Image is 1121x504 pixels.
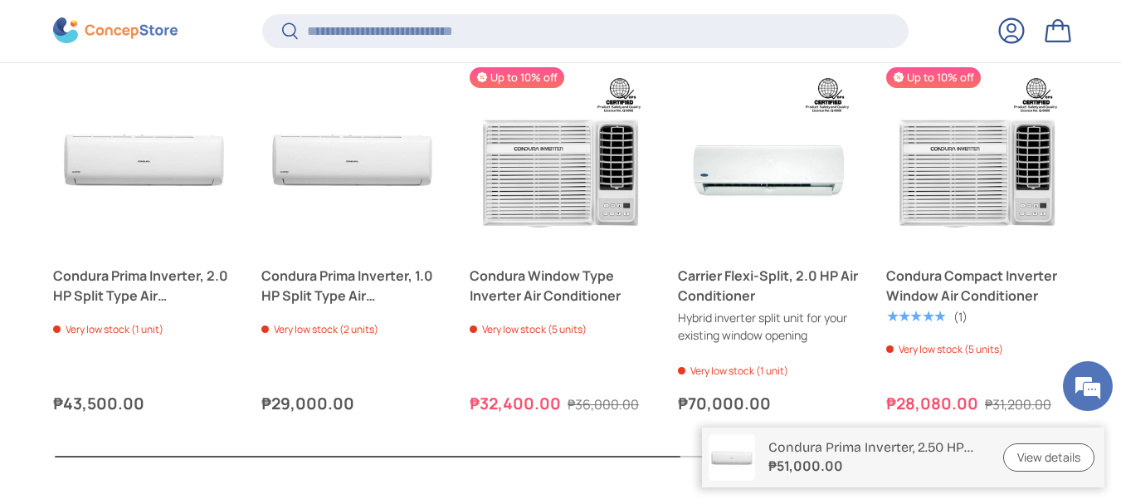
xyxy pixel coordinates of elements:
span: Up to 10% off [886,67,981,88]
img: ConcepStore [53,18,178,44]
a: Condura Prima Inverter, 2.0 HP Split Type Air Conditioner [53,266,235,306]
a: Condura Compact Inverter Window Air Conditioner [886,266,1068,306]
strong: ₱51,000.00 [768,456,983,476]
a: View details [1003,443,1094,472]
a: Condura Prima Inverter, 1.0 HP Split Type Air Conditioner [261,67,443,249]
div: Minimize live chat window [272,8,312,48]
a: Condura Prima Inverter, 1.0 HP Split Type Air Conditioner [261,266,443,306]
span: Up to 10% off [470,67,564,88]
a: Condura Window Type Inverter Air Conditioner [470,266,651,306]
a: Condura Compact Inverter Window Air Conditioner [886,67,1068,249]
a: Condura Window Type Inverter Air Conditioner [470,67,651,249]
a: Condura Prima Inverter, 2.0 HP Split Type Air Conditioner [53,67,235,249]
a: Carrier Flexi-Split, 2.0 HP Air Conditioner [678,67,860,249]
div: Chat with us now [86,93,279,115]
p: Condura Prima Inverter, 2.50 HP Split Type Air Conditioner [768,439,983,455]
span: We're online! [96,148,229,316]
a: Carrier Flexi-Split, 2.0 HP Air Conditioner [678,266,860,306]
textarea: Type your message and hit 'Enter' [8,331,316,389]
